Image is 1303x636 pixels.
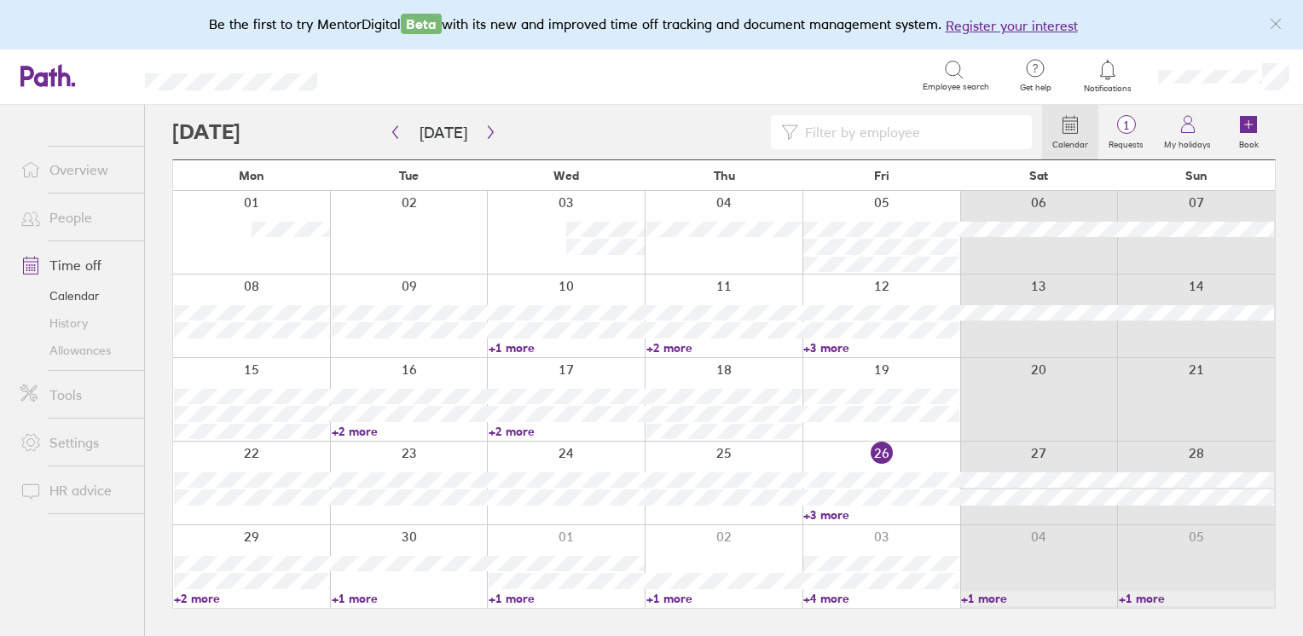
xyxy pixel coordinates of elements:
a: +3 more [803,340,959,356]
a: +2 more [174,591,330,606]
a: +2 more [489,424,645,439]
span: Sat [1029,169,1048,182]
a: +1 more [646,591,802,606]
a: Calendar [7,282,144,309]
span: Get help [1008,83,1063,93]
span: Wed [553,169,579,182]
button: [DATE] [406,119,481,147]
a: HR advice [7,473,144,507]
div: Be the first to try MentorDigital with its new and improved time off tracking and document manage... [209,14,1095,36]
a: My holidays [1154,105,1221,159]
a: Time off [7,248,144,282]
a: History [7,309,144,337]
label: Calendar [1042,135,1098,150]
a: +2 more [646,340,802,356]
span: Notifications [1080,84,1136,94]
span: Sun [1185,169,1207,182]
div: Search [363,67,407,83]
span: 1 [1098,119,1154,132]
span: Mon [239,169,264,182]
a: +1 more [961,591,1117,606]
span: Employee search [923,82,989,92]
span: Tue [399,169,419,182]
label: Book [1229,135,1269,150]
a: Book [1221,105,1276,159]
a: Settings [7,425,144,460]
a: +2 more [332,424,488,439]
a: Overview [7,153,144,187]
span: Fri [874,169,889,182]
a: People [7,200,144,234]
button: Register your interest [946,15,1078,36]
label: Requests [1098,135,1154,150]
span: Beta [401,14,442,34]
a: +3 more [803,507,959,523]
a: Notifications [1080,58,1136,94]
a: +1 more [489,591,645,606]
a: +1 more [489,340,645,356]
span: Thu [714,169,735,182]
input: Filter by employee [798,116,1022,148]
a: +4 more [803,591,959,606]
label: My holidays [1154,135,1221,150]
a: 1Requests [1098,105,1154,159]
a: +1 more [332,591,488,606]
a: Calendar [1042,105,1098,159]
a: Tools [7,378,144,412]
a: Allowances [7,337,144,364]
a: +1 more [1119,591,1275,606]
